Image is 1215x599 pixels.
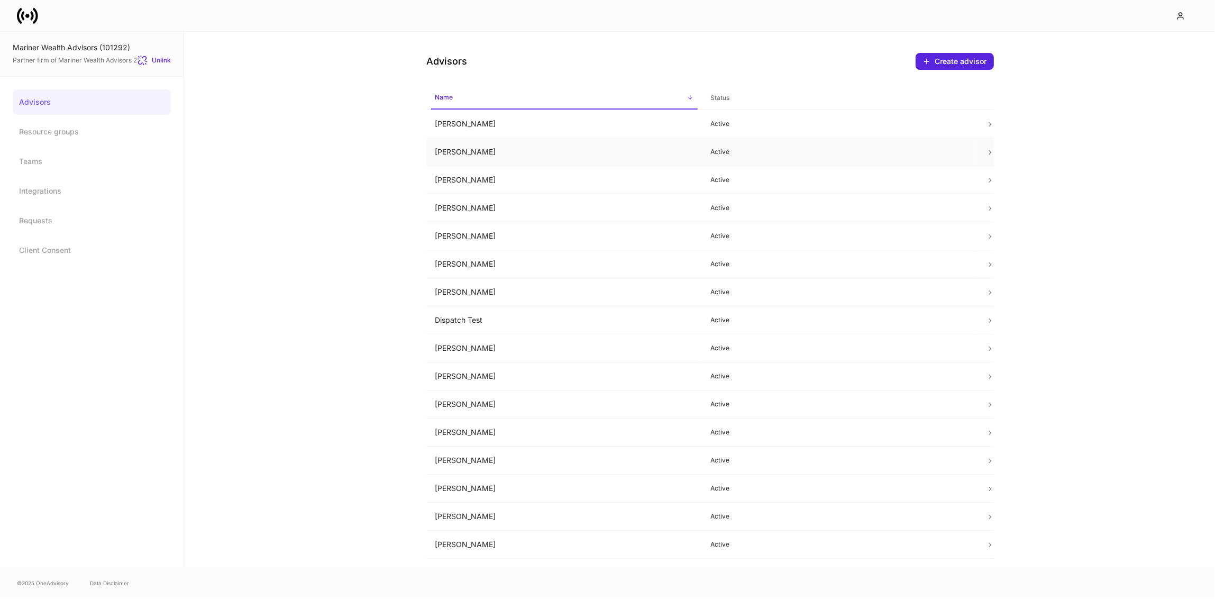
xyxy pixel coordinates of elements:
[710,512,969,521] p: Active
[435,92,453,102] h6: Name
[13,42,171,53] div: Mariner Wealth Advisors (101292)
[13,89,171,115] a: Advisors
[710,344,969,352] p: Active
[427,306,702,334] td: Dispatch Test
[706,87,973,109] span: Status
[137,55,171,66] button: Unlink
[922,57,987,66] div: Create advisor
[427,278,702,306] td: [PERSON_NAME]
[427,531,702,559] td: [PERSON_NAME]
[427,55,468,68] h4: Advisors
[710,484,969,493] p: Active
[710,316,969,324] p: Active
[58,56,137,64] a: Mariner Wealth Advisors 2
[427,166,702,194] td: [PERSON_NAME]
[710,428,969,437] p: Active
[710,540,969,549] p: Active
[710,260,969,268] p: Active
[710,93,729,103] h6: Status
[427,362,702,391] td: [PERSON_NAME]
[90,579,129,587] a: Data Disclaimer
[427,391,702,419] td: [PERSON_NAME]
[710,372,969,380] p: Active
[13,149,171,174] a: Teams
[13,208,171,233] a: Requests
[13,56,137,65] span: Partner firm of
[710,456,969,465] p: Active
[710,400,969,409] p: Active
[427,194,702,222] td: [PERSON_NAME]
[427,222,702,250] td: [PERSON_NAME]
[17,579,69,587] span: © 2025 OneAdvisory
[710,148,969,156] p: Active
[427,503,702,531] td: [PERSON_NAME]
[710,120,969,128] p: Active
[710,204,969,212] p: Active
[427,447,702,475] td: [PERSON_NAME]
[427,559,702,587] td: [PERSON_NAME]
[13,178,171,204] a: Integrations
[427,419,702,447] td: [PERSON_NAME]
[427,334,702,362] td: [PERSON_NAME]
[431,87,698,110] span: Name
[710,232,969,240] p: Active
[427,110,702,138] td: [PERSON_NAME]
[13,119,171,144] a: Resource groups
[427,475,702,503] td: [PERSON_NAME]
[427,138,702,166] td: [PERSON_NAME]
[13,238,171,263] a: Client Consent
[710,288,969,296] p: Active
[710,176,969,184] p: Active
[427,250,702,278] td: [PERSON_NAME]
[916,53,994,70] button: Create advisor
